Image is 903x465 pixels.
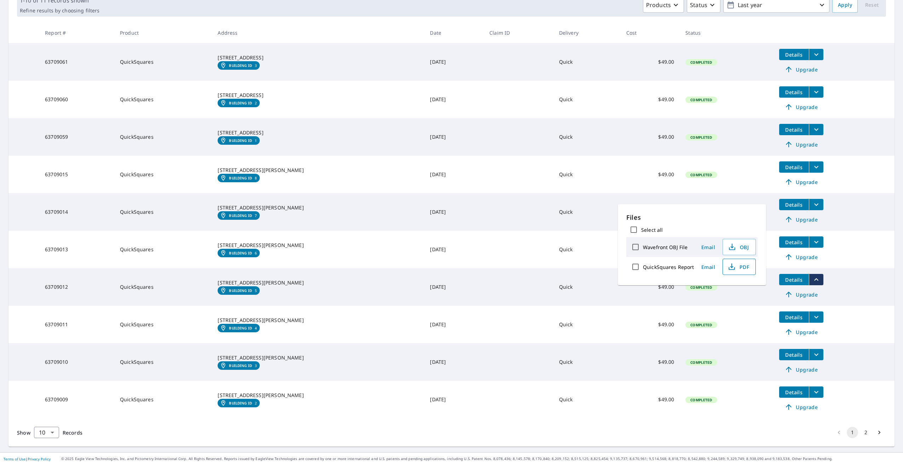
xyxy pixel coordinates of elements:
button: filesDropdownBtn-63709011 [809,311,823,323]
label: QuickSquares Report [643,264,694,270]
label: Wavefront OBJ File [643,244,688,251]
button: detailsBtn-63709014 [779,199,809,210]
td: 63709059 [39,118,114,156]
em: Building ID [229,363,252,368]
em: Building ID [229,401,252,405]
a: Terms of Use [4,457,25,461]
td: 63709009 [39,381,114,418]
td: $49.00 [621,118,680,156]
td: Quick [553,306,621,343]
button: PDF [723,259,756,275]
button: Go to page 2 [860,427,872,438]
td: [DATE] [424,343,484,381]
td: Quick [553,343,621,381]
a: Upgrade [779,326,823,338]
button: Go to next page [874,427,885,438]
button: page 1 [847,427,858,438]
td: [DATE] [424,268,484,306]
td: [DATE] [424,43,484,81]
button: filesDropdownBtn-63709014 [809,199,823,210]
div: [STREET_ADDRESS][PERSON_NAME] [218,204,419,211]
p: Status [690,1,707,9]
button: filesDropdownBtn-63709012 [809,274,823,285]
em: Building ID [229,326,252,330]
em: Building ID [229,288,252,293]
button: OBJ [723,239,756,255]
label: Select all [641,226,663,233]
th: Report # [39,22,114,43]
em: Building ID [229,213,252,218]
button: detailsBtn-63709059 [779,124,809,135]
button: filesDropdownBtn-63709010 [809,349,823,360]
td: [DATE] [424,193,484,231]
td: $49.00 [621,43,680,81]
a: Upgrade [779,251,823,263]
div: [STREET_ADDRESS] [218,92,419,99]
td: $49.00 [621,343,680,381]
th: Date [424,22,484,43]
span: Details [783,51,805,58]
th: Delivery [553,22,621,43]
div: [STREET_ADDRESS] [218,129,419,136]
th: Product [114,22,212,43]
td: Quick [553,381,621,418]
em: Building ID [229,176,252,180]
div: [STREET_ADDRESS][PERSON_NAME] [218,279,419,286]
a: Building ID6 [218,249,260,257]
a: Upgrade [779,401,823,413]
td: QuickSquares [114,81,212,118]
button: detailsBtn-63709009 [779,386,809,398]
td: Quick [553,118,621,156]
div: [STREET_ADDRESS][PERSON_NAME] [218,392,419,399]
span: Details [783,164,805,171]
td: Quick [553,193,621,231]
span: Upgrade [783,328,819,336]
span: Completed [686,360,716,365]
em: Building ID [229,101,252,105]
span: Completed [686,135,716,140]
td: QuickSquares [114,193,212,231]
td: QuickSquares [114,343,212,381]
a: Privacy Policy [28,457,51,461]
span: PDF [727,263,750,271]
span: Upgrade [783,178,819,186]
span: Upgrade [783,290,819,299]
th: Cost [621,22,680,43]
td: [DATE] [424,306,484,343]
td: [DATE] [424,156,484,193]
td: 63709011 [39,306,114,343]
th: Address [212,22,424,43]
a: Building ID2 [218,399,260,407]
td: QuickSquares [114,231,212,268]
td: 63709013 [39,231,114,268]
button: Email [697,242,720,253]
td: $49.00 [621,381,680,418]
em: Building ID [229,251,252,255]
td: 63709015 [39,156,114,193]
td: Quick [553,268,621,306]
td: QuickSquares [114,156,212,193]
span: Details [783,89,805,96]
td: [DATE] [424,118,484,156]
button: detailsBtn-63709013 [779,236,809,248]
div: [STREET_ADDRESS][PERSON_NAME] [218,242,419,249]
p: Files [626,213,758,222]
span: Upgrade [783,65,819,74]
nav: pagination navigation [832,427,886,438]
span: Completed [686,172,716,177]
td: [DATE] [424,231,484,268]
button: filesDropdownBtn-63709059 [809,124,823,135]
button: detailsBtn-63709060 [779,86,809,98]
button: filesDropdownBtn-63709061 [809,49,823,60]
p: © 2025 Eagle View Technologies, Inc. and Pictometry International Corp. All Rights Reserved. Repo... [61,456,899,461]
span: Upgrade [783,403,819,411]
button: filesDropdownBtn-63709013 [809,236,823,248]
a: Upgrade [779,101,823,113]
span: Email [700,264,717,270]
span: Records [63,429,82,436]
a: Upgrade [779,139,823,150]
span: Completed [686,322,716,327]
div: [STREET_ADDRESS][PERSON_NAME] [218,317,419,324]
a: Upgrade [779,64,823,75]
p: | [4,457,51,461]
